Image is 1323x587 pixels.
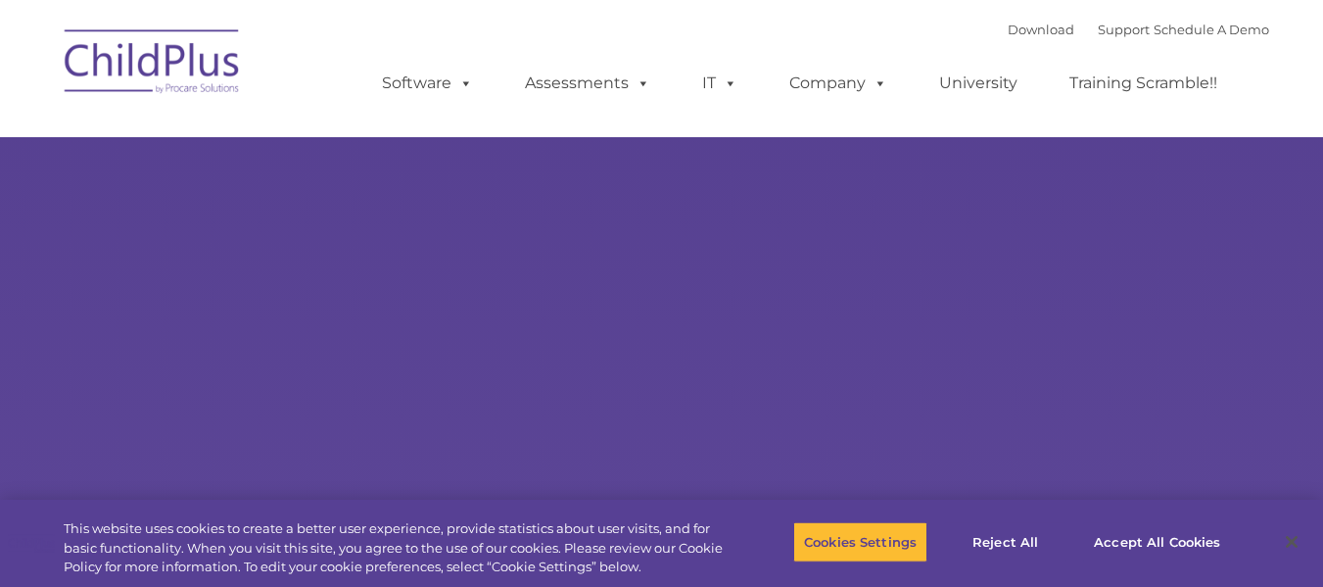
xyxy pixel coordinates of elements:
a: Schedule A Demo [1154,22,1269,37]
font: | [1008,22,1269,37]
button: Close [1270,520,1313,563]
a: Training Scramble!! [1050,64,1237,103]
button: Cookies Settings [793,521,927,563]
a: Software [362,64,493,103]
button: Reject All [944,521,1066,563]
a: Download [1008,22,1074,37]
a: Assessments [505,64,670,103]
a: IT [683,64,757,103]
a: Company [770,64,907,103]
a: Support [1098,22,1150,37]
button: Accept All Cookies [1083,521,1231,563]
img: ChildPlus by Procare Solutions [55,16,251,114]
a: University [920,64,1037,103]
div: This website uses cookies to create a better user experience, provide statistics about user visit... [64,519,728,577]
